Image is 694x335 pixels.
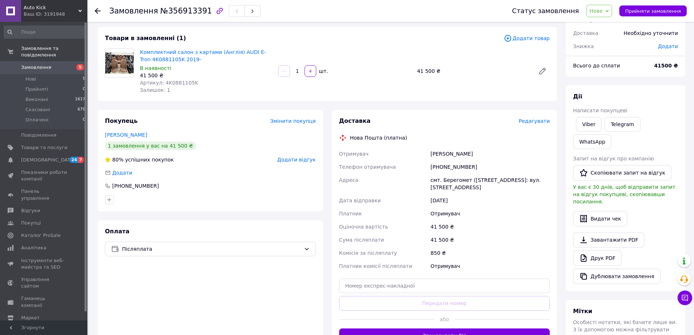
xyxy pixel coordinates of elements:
[573,43,594,49] span: Знижка
[573,156,654,161] span: Запит на відгук про компанію
[21,45,87,58] span: Замовлення та повідомлення
[429,246,551,260] div: 850 ₴
[339,198,381,203] span: Дата відправки
[348,134,409,141] div: Нова Пошта (платна)
[429,233,551,246] div: 41 500 ₴
[26,106,50,113] span: Скасовані
[70,157,78,163] span: 24
[678,291,692,305] button: Чат з покупцем
[589,8,603,14] span: Нове
[140,80,198,86] span: Артикул: 4K0881105K
[21,220,41,226] span: Покупці
[619,25,682,41] div: Необхідно уточнити
[429,220,551,233] div: 41 500 ₴
[4,26,86,39] input: Пошук
[78,157,84,163] span: 7
[573,93,582,100] span: Дії
[122,245,301,253] span: Післяплата
[573,211,627,226] button: Видати чек
[105,228,129,235] span: Оплата
[654,63,678,69] b: 41500 ₴
[573,17,593,23] span: 1 товар
[77,64,84,70] span: 5
[26,76,36,82] span: Нові
[21,245,46,251] span: Аналітика
[339,177,358,183] span: Адреса
[270,118,316,124] span: Змінити покупця
[109,7,158,15] span: Замовлення
[339,164,396,170] span: Телефон отримувача
[429,147,551,160] div: [PERSON_NAME]
[21,315,40,321] span: Маркет
[429,174,551,194] div: смт. Берегомет ([STREET_ADDRESS]: вул. [STREET_ADDRESS]
[83,76,85,82] span: 5
[21,132,56,139] span: Повідомлення
[573,232,644,248] a: Завантажити PDF
[83,117,85,123] span: 0
[573,30,598,36] span: Доставка
[277,157,315,163] span: Додати відгук
[21,157,75,163] span: [DEMOGRAPHIC_DATA]
[576,117,601,132] a: Viber
[434,316,455,323] span: або
[21,295,67,308] span: Гаманець компанії
[21,207,40,214] span: Відгуки
[625,8,681,14] span: Прийняти замовлення
[573,135,611,149] a: WhatsApp
[21,257,67,270] span: Інструменти веб-майстра та SEO
[140,49,266,62] a: Комплектний салон з картами (Англія) AUDI E-Tron 4K0881105K 2019-
[21,64,51,71] span: Замовлення
[24,11,87,17] div: Ваш ID: 3191948
[95,7,101,15] div: Повернутися назад
[105,35,186,42] span: Товари в замовленні (1)
[573,250,622,266] a: Друк PDF
[105,132,147,138] a: [PERSON_NAME]
[105,156,174,163] div: успішних покупок
[414,66,532,76] div: 41 500 ₴
[429,194,551,207] div: [DATE]
[21,276,67,289] span: Управління сайтом
[429,260,551,273] div: Отримувач
[21,169,67,182] span: Показники роботи компанії
[339,263,412,269] span: Платник комісії післяплати
[339,278,550,293] input: Номер експрес-накладної
[26,86,48,93] span: Прийняті
[339,117,371,124] span: Доставка
[26,96,48,103] span: Виконані
[604,117,640,132] a: Telegram
[429,160,551,174] div: [PHONE_NUMBER]
[140,72,272,79] div: 41 500 ₴
[619,5,687,16] button: Прийняти замовлення
[512,7,579,15] div: Статус замовлення
[21,188,67,201] span: Панель управління
[573,269,660,284] button: Дублювати замовлення
[105,141,196,150] div: 1 замовлення у вас на 41 500 ₴
[339,237,384,243] span: Сума післяплати
[24,4,78,11] span: Auto Kick
[573,184,675,204] span: У вас є 30 днів, щоб відправити запит на відгук покупцеві, скопіювавши посилання.
[78,106,85,113] span: 679
[26,117,48,123] span: Оплачені
[21,232,60,239] span: Каталог ProSale
[339,211,362,217] span: Платник
[339,250,397,256] span: Комісія за післяплату
[112,157,123,163] span: 80%
[573,108,627,113] span: Написати покупцеві
[317,67,329,75] div: шт.
[573,308,592,315] span: Мітки
[573,63,620,69] span: Всього до сплати
[140,65,171,71] span: В наявності
[658,43,678,49] span: Додати
[75,96,85,103] span: 1617
[519,118,550,124] span: Редагувати
[83,86,85,93] span: 0
[573,165,671,180] button: Скопіювати запит на відгук
[105,52,134,74] img: Комплектний салон з картами (Англія) AUDI E-Tron 4K0881105K 2019-
[112,170,132,176] span: Додати
[504,34,550,42] span: Додати товар
[140,87,170,93] span: Залишок: 1
[160,7,212,15] span: №356913391
[339,224,388,230] span: Оціночна вартість
[339,151,369,157] span: Отримувач
[535,64,550,78] a: Редагувати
